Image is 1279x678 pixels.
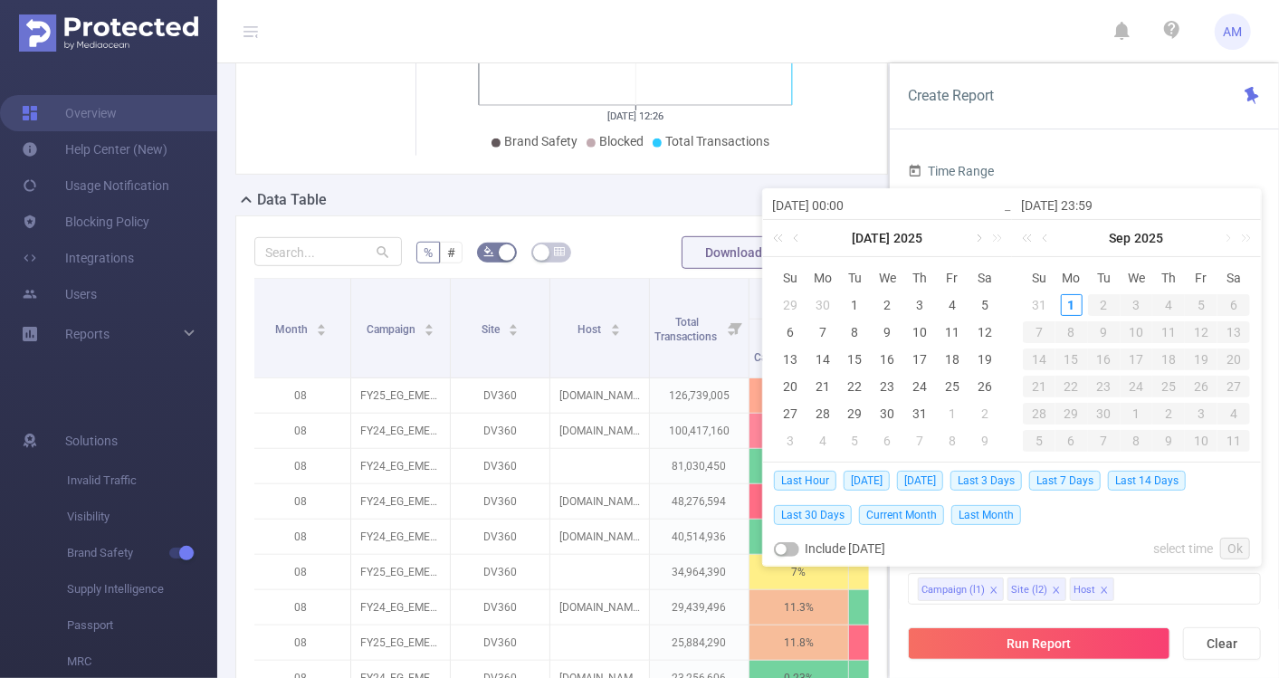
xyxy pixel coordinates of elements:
[1055,349,1088,370] div: 15
[1088,264,1121,291] th: Tue
[876,403,898,425] div: 30
[504,134,577,148] span: Brand Safety
[845,403,866,425] div: 29
[451,378,549,413] p: DV360
[1152,403,1185,425] div: 2
[65,316,110,352] a: Reports
[974,321,996,343] div: 12
[1121,321,1153,343] div: 10
[807,270,839,286] span: Mo
[1028,294,1050,316] div: 31
[1121,264,1153,291] th: Wed
[774,373,807,400] td: July 20, 2025
[1217,291,1250,319] td: September 6, 2025
[876,294,898,316] div: 2
[1021,195,1252,216] input: End date
[845,349,866,370] div: 15
[1007,578,1066,601] li: Site (l2)
[1023,427,1055,454] td: October 5, 2025
[1185,349,1217,370] div: 19
[974,294,996,316] div: 5
[1121,373,1153,400] td: September 24, 2025
[1217,319,1250,346] td: September 13, 2025
[876,321,898,343] div: 9
[611,329,621,334] i: icon: caret-down
[607,110,663,122] tspan: [DATE] 12:26
[812,321,834,343] div: 7
[1121,376,1153,397] div: 24
[425,321,434,327] i: icon: caret-up
[351,484,450,519] p: FY24_EG_EMEA_DocumentCloud_Acrobat_Acquisition_Buy_4200324335_P36036 [225040]
[367,323,418,336] span: Campaign
[1185,321,1217,343] div: 12
[844,471,890,491] span: [DATE]
[774,291,807,319] td: June 29, 2025
[839,373,872,400] td: July 22, 2025
[774,471,836,491] span: Last Hour
[950,471,1022,491] span: Last 3 Days
[779,430,801,452] div: 3
[892,220,925,256] a: 2025
[1088,270,1121,286] span: Tu
[769,220,793,256] a: Last year (Control + left)
[969,319,1001,346] td: July 12, 2025
[1152,270,1185,286] span: Th
[1152,291,1185,319] td: September 4, 2025
[969,291,1001,319] td: July 5, 2025
[941,403,963,425] div: 1
[903,319,936,346] td: July 10, 2025
[1055,376,1088,397] div: 22
[67,463,217,499] span: Invalid Traffic
[903,346,936,373] td: July 17, 2025
[1185,376,1217,397] div: 26
[1217,376,1250,397] div: 27
[872,400,904,427] td: July 30, 2025
[509,329,519,334] i: icon: caret-down
[1088,430,1121,452] div: 7
[779,349,801,370] div: 13
[351,378,450,413] p: FY25_EG_EMEA_Creative_CCM_Acquisition_Buy_4200323233_P36036 [251912]
[1088,346,1121,373] td: September 16, 2025
[1121,430,1153,452] div: 8
[876,430,898,452] div: 6
[1217,321,1250,343] div: 13
[969,373,1001,400] td: July 26, 2025
[1152,376,1185,397] div: 25
[989,586,998,597] i: icon: close
[909,430,931,452] div: 7
[969,400,1001,427] td: August 2, 2025
[1152,373,1185,400] td: September 25, 2025
[1121,291,1153,319] td: September 3, 2025
[682,236,812,269] button: Download PDF
[1153,531,1213,566] a: select time
[872,346,904,373] td: July 16, 2025
[982,220,1006,256] a: Next year (Control + right)
[317,321,327,327] i: icon: caret-up
[1088,321,1121,343] div: 9
[807,427,839,454] td: August 4, 2025
[774,319,807,346] td: July 6, 2025
[275,323,310,336] span: Month
[941,376,963,397] div: 25
[1152,400,1185,427] td: October 2, 2025
[807,291,839,319] td: June 30, 2025
[611,321,621,327] i: icon: caret-up
[909,321,931,343] div: 10
[974,349,996,370] div: 19
[1023,270,1055,286] span: Su
[936,346,969,373] td: July 18, 2025
[897,471,943,491] span: [DATE]
[67,535,217,571] span: Brand Safety
[1152,427,1185,454] td: October 9, 2025
[1231,220,1255,256] a: Next year (Control + right)
[908,164,994,178] span: Time Range
[774,346,807,373] td: July 13, 2025
[1023,321,1055,343] div: 7
[969,220,986,256] a: Next month (PageDown)
[665,134,769,148] span: Total Transactions
[936,319,969,346] td: July 11, 2025
[65,423,118,459] span: Solutions
[1023,264,1055,291] th: Sun
[1185,373,1217,400] td: September 26, 2025
[1133,220,1166,256] a: 2025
